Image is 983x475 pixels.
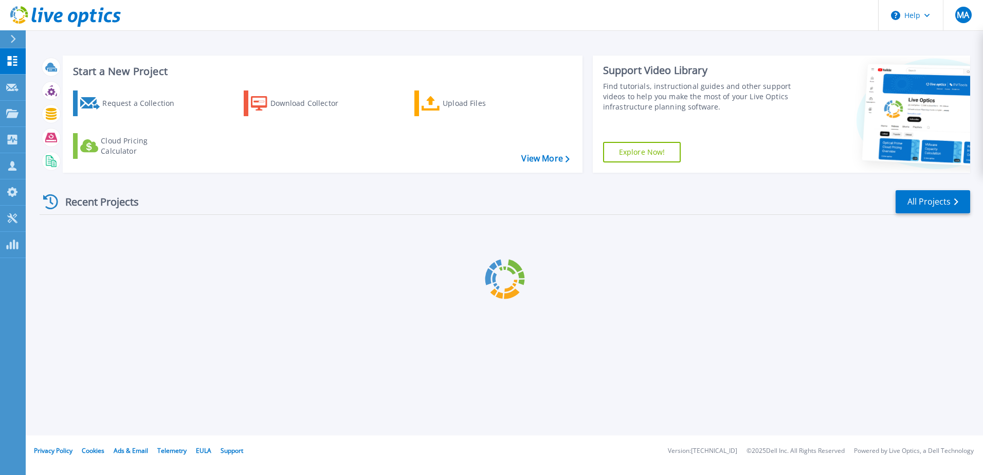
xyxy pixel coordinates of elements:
a: View More [521,154,569,163]
div: Request a Collection [102,93,185,114]
div: Download Collector [270,93,353,114]
div: Cloud Pricing Calculator [101,136,183,156]
div: Upload Files [443,93,525,114]
a: Explore Now! [603,142,681,162]
div: Support Video Library [603,64,795,77]
a: EULA [196,446,211,455]
a: Cloud Pricing Calculator [73,133,188,159]
a: Download Collector [244,90,358,116]
a: Support [221,446,243,455]
div: Find tutorials, instructional guides and other support videos to help you make the most of your L... [603,81,795,112]
div: Recent Projects [40,189,153,214]
li: Powered by Live Optics, a Dell Technology [854,448,974,454]
h3: Start a New Project [73,66,569,77]
a: Cookies [82,446,104,455]
a: Ads & Email [114,446,148,455]
a: Privacy Policy [34,446,72,455]
a: All Projects [896,190,970,213]
span: MA [957,11,969,19]
a: Upload Files [414,90,529,116]
li: Version: [TECHNICAL_ID] [668,448,737,454]
a: Telemetry [157,446,187,455]
li: © 2025 Dell Inc. All Rights Reserved [747,448,845,454]
a: Request a Collection [73,90,188,116]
